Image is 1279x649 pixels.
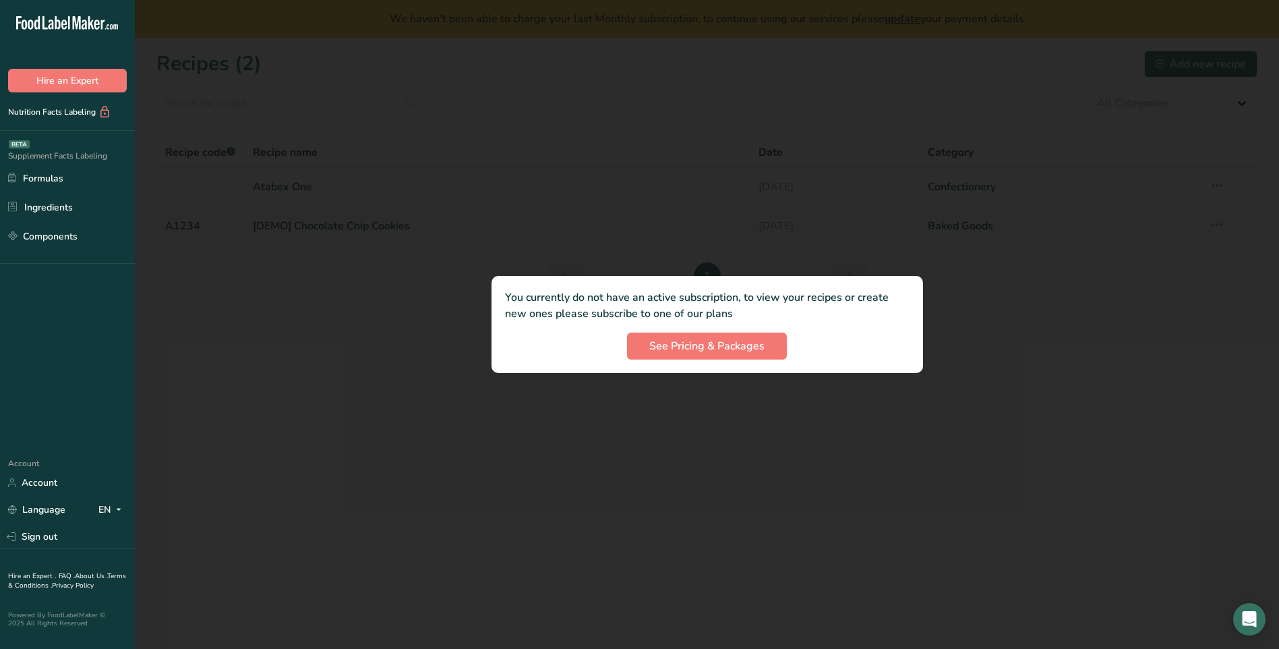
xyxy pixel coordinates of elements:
[8,611,127,627] div: Powered By FoodLabelMaker © 2025 All Rights Reserved
[75,571,107,581] a: About Us .
[8,571,126,590] a: Terms & Conditions .
[1233,603,1266,636] div: Open Intercom Messenger
[9,140,30,148] div: BETA
[59,571,75,581] a: FAQ .
[52,581,94,590] a: Privacy Policy
[8,571,56,581] a: Hire an Expert .
[8,69,127,92] button: Hire an Expert
[98,502,127,518] div: EN
[8,498,65,521] a: Language
[649,338,765,354] span: See Pricing & Packages
[627,333,787,360] button: See Pricing & Packages
[505,289,910,322] p: You currently do not have an active subscription, to view your recipes or create new ones please ...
